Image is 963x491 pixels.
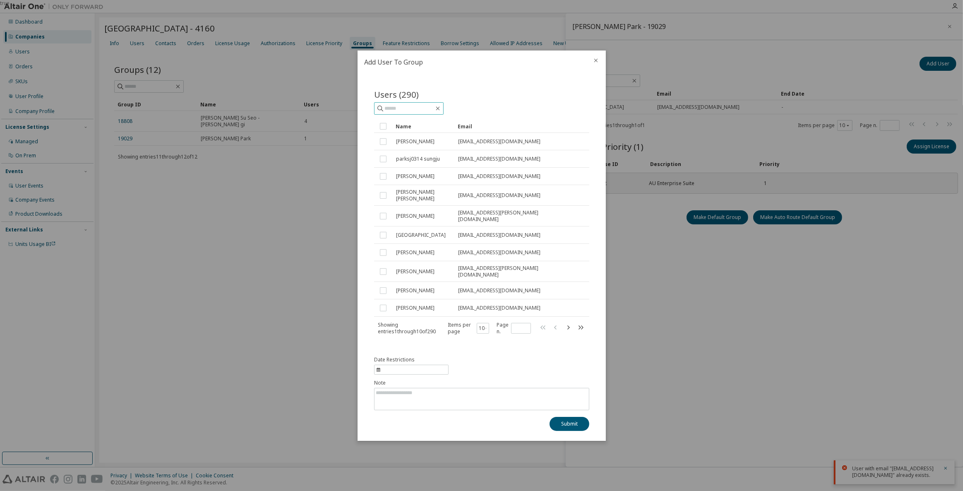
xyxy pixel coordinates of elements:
h2: Add User To Group [358,51,586,74]
span: [PERSON_NAME] [396,213,435,219]
span: [PERSON_NAME] [396,287,435,294]
button: Submit [550,417,589,431]
span: [PERSON_NAME] [PERSON_NAME] [396,189,451,202]
span: parksj0314 sungju [396,156,440,162]
span: [EMAIL_ADDRESS][DOMAIN_NAME] [458,173,540,180]
span: [PERSON_NAME] [396,305,435,311]
div: Name [396,120,451,133]
span: [EMAIL_ADDRESS][DOMAIN_NAME] [458,192,540,199]
span: [PERSON_NAME] [396,138,435,145]
span: [PERSON_NAME] [396,268,435,275]
span: [EMAIL_ADDRESS][PERSON_NAME][DOMAIN_NAME] [458,265,575,278]
span: [EMAIL_ADDRESS][DOMAIN_NAME] [458,305,540,311]
span: [PERSON_NAME] [396,249,435,256]
span: [EMAIL_ADDRESS][PERSON_NAME][DOMAIN_NAME] [458,209,575,223]
span: [EMAIL_ADDRESS][DOMAIN_NAME] [458,138,540,145]
span: [EMAIL_ADDRESS][DOMAIN_NAME] [458,287,540,294]
span: [EMAIL_ADDRESS][DOMAIN_NAME] [458,156,540,162]
span: Users (290) [374,89,419,100]
span: Page n. [497,322,531,335]
span: [GEOGRAPHIC_DATA] [396,232,446,238]
div: Email [458,120,575,133]
label: Note [374,380,589,386]
span: [EMAIL_ADDRESS][DOMAIN_NAME] [458,249,540,256]
span: Date Restrictions [374,356,415,363]
button: 10 [479,325,487,332]
span: Showing entries 1 through 10 of 290 [378,321,436,335]
span: [EMAIL_ADDRESS][DOMAIN_NAME] [458,232,540,238]
button: information [374,356,449,375]
button: close [593,57,599,64]
span: [PERSON_NAME] [396,173,435,180]
span: Items per page [448,322,489,335]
